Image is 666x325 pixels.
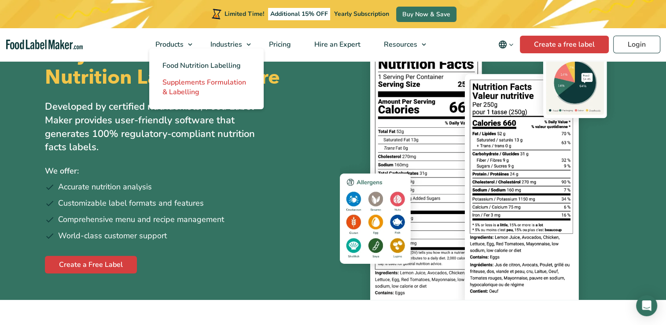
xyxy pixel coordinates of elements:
a: Create a free label [520,36,609,53]
a: Food Nutrition Labelling [149,57,264,74]
a: Food Label Maker homepage [6,40,83,50]
span: Pricing [266,40,292,49]
p: We offer: [45,165,327,177]
span: Supplements Formulation & Labelling [162,78,246,97]
span: Resources [381,40,418,49]
span: Additional 15% OFF [268,8,330,20]
a: Hire an Expert [303,28,370,61]
a: Create a Free Label [45,256,137,273]
span: Comprehensive menu and recipe management [58,214,224,225]
a: Industries [199,28,255,61]
span: Yearly Subscription [334,10,389,18]
span: World-class customer support [58,230,167,242]
p: Developed by certified nutritionists, Food Label Maker provides user-friendly software that gener... [45,100,274,154]
span: Food Nutrition Labelling [162,61,241,70]
a: Buy Now & Save [396,7,456,22]
span: Accurate nutrition analysis [58,181,152,193]
a: Supplements Formulation & Labelling [149,74,264,100]
a: Products [144,28,197,61]
span: Customizable label formats and features [58,197,204,209]
a: Login [613,36,660,53]
button: Change language [492,36,520,53]
h1: Easy and Compliant Nutrition Label Software [45,42,326,89]
span: Products [153,40,184,49]
a: Resources [372,28,431,61]
a: Pricing [258,28,301,61]
span: Hire an Expert [312,40,361,49]
span: Industries [208,40,243,49]
span: Limited Time! [224,10,264,18]
div: Open Intercom Messenger [636,295,657,316]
